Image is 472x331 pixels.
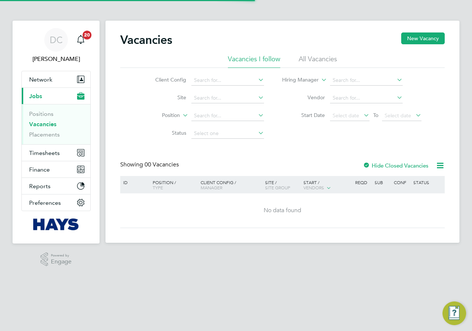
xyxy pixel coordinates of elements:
button: Engage Resource Center [442,301,466,325]
div: Position / [147,176,199,194]
label: Vendor [282,94,325,101]
label: Start Date [282,112,325,118]
div: No data found [121,207,444,214]
input: Search for... [330,93,403,103]
label: Site [144,94,186,101]
input: Search for... [330,75,403,86]
span: DC [50,35,63,45]
input: Search for... [191,93,264,103]
span: Jobs [29,93,42,100]
a: Placements [29,131,60,138]
button: Timesheets [22,145,90,161]
label: Position [138,112,180,119]
label: Hide Closed Vacancies [363,162,428,169]
div: Sub [373,176,392,189]
li: All Vacancies [299,55,337,68]
div: Client Config / [199,176,263,194]
span: Reports [29,183,51,190]
label: Client Config [144,76,186,83]
span: Select date [333,112,359,119]
span: Vendors [303,185,324,190]
a: Go to home page [21,218,91,230]
div: Site / [263,176,302,194]
button: Network [22,71,90,87]
nav: Main navigation [13,21,100,244]
input: Search for... [191,111,264,121]
input: Search for... [191,75,264,86]
span: Powered by [51,252,72,259]
a: DC[PERSON_NAME] [21,28,91,63]
div: Start / [302,176,353,194]
div: Jobs [22,104,90,144]
span: Finance [29,166,50,173]
div: Showing [120,161,180,169]
span: Engage [51,259,72,265]
span: 20 [83,31,91,39]
span: Preferences [29,199,61,206]
button: Jobs [22,88,90,104]
span: Manager [201,185,222,190]
span: Type [153,185,163,190]
label: Hiring Manager [276,76,319,84]
div: ID [121,176,147,189]
button: New Vacancy [401,32,445,44]
div: Conf [392,176,411,189]
a: Positions [29,110,53,117]
span: Network [29,76,52,83]
span: Select date [385,112,411,119]
button: Preferences [22,194,90,211]
li: Vacancies I follow [228,55,280,68]
span: Danielle Croombs [21,55,91,63]
h2: Vacancies [120,32,172,47]
div: Reqd [353,176,372,189]
label: Status [144,130,186,136]
a: 20 [73,28,88,52]
span: Site Group [265,185,290,190]
span: 00 Vacancies [145,161,179,168]
a: Powered byEngage [41,252,72,266]
input: Select one [191,128,264,139]
img: hays-logo-retina.png [33,218,79,230]
div: Status [412,176,444,189]
span: Timesheets [29,149,60,156]
span: To [371,110,381,120]
a: Vacancies [29,121,56,128]
button: Finance [22,161,90,177]
button: Reports [22,178,90,194]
